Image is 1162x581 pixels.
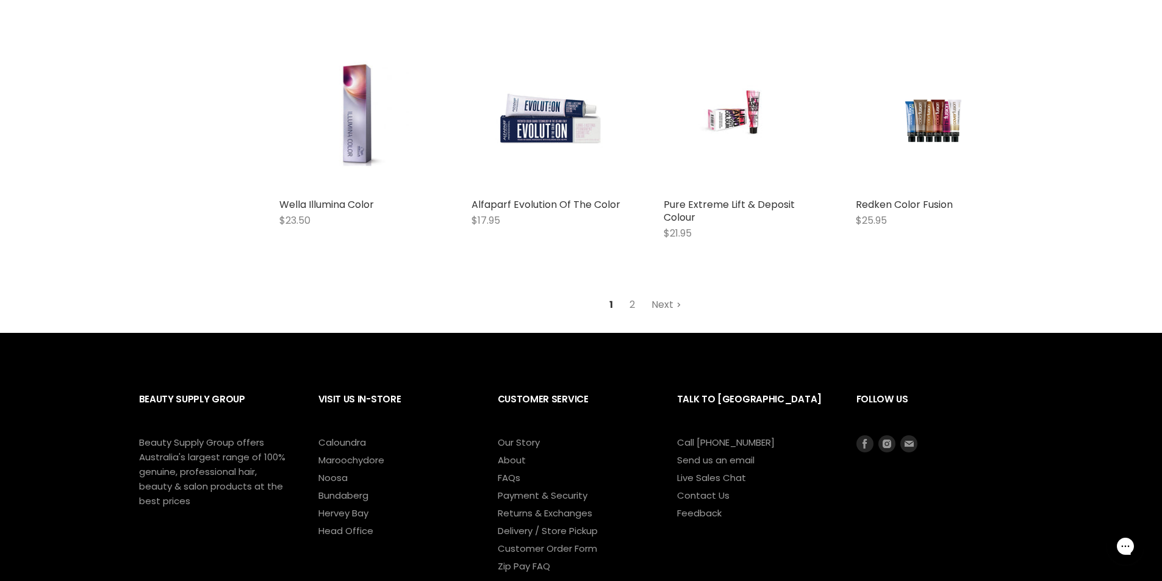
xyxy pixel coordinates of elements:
[318,454,384,466] a: Maroochydore
[472,198,620,212] a: Alfaparf Evolution Of The Color
[498,471,520,484] a: FAQs
[279,37,435,192] a: Wella Illumina Color
[677,471,746,484] a: Live Sales Chat
[677,454,755,466] a: Send us an email
[881,37,984,192] img: Redken Color Fusion
[498,507,592,519] a: Returns & Exchanges
[305,37,409,192] img: Wella Illumina Color
[677,436,775,449] a: Call [PHONE_NUMBER]
[498,384,653,435] h2: Customer Service
[498,542,597,555] a: Customer Order Form
[472,213,500,227] span: $17.95
[498,489,587,502] a: Payment & Security
[677,384,832,435] h2: Talk to [GEOGRAPHIC_DATA]
[318,507,368,519] a: Hervey Bay
[603,294,620,316] span: 1
[139,384,294,435] h2: Beauty Supply Group
[664,198,795,224] a: Pure Extreme Lift & Deposit Colour
[677,489,730,502] a: Contact Us
[318,471,348,484] a: Noosa
[498,524,598,537] a: Delivery / Store Pickup
[498,436,540,449] a: Our Story
[623,294,642,316] a: 2
[279,198,374,212] a: Wella Illumina Color
[689,37,793,192] img: Pure Extreme Lift & Deposit Colour
[677,507,722,519] a: Feedback
[472,37,627,192] img: Alfaparf Evolution Of The Color
[664,37,819,192] a: Pure Extreme Lift & Deposit Colour
[856,384,1024,435] h2: Follow us
[664,226,692,240] span: $21.95
[318,436,366,449] a: Caloundra
[856,198,953,212] a: Redken Color Fusion
[856,37,1011,192] a: Redken Color Fusion
[318,489,368,502] a: Bundaberg
[856,213,887,227] span: $25.95
[139,435,285,508] p: Beauty Supply Group offers Australia's largest range of 100% genuine, professional hair, beauty &...
[498,454,526,466] a: About
[645,294,688,316] a: Next
[498,560,550,572] a: Zip Pay FAQ
[279,213,310,227] span: $23.50
[1101,524,1150,569] iframe: Gorgias live chat messenger
[318,524,373,537] a: Head Office
[318,384,473,435] h2: Visit Us In-Store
